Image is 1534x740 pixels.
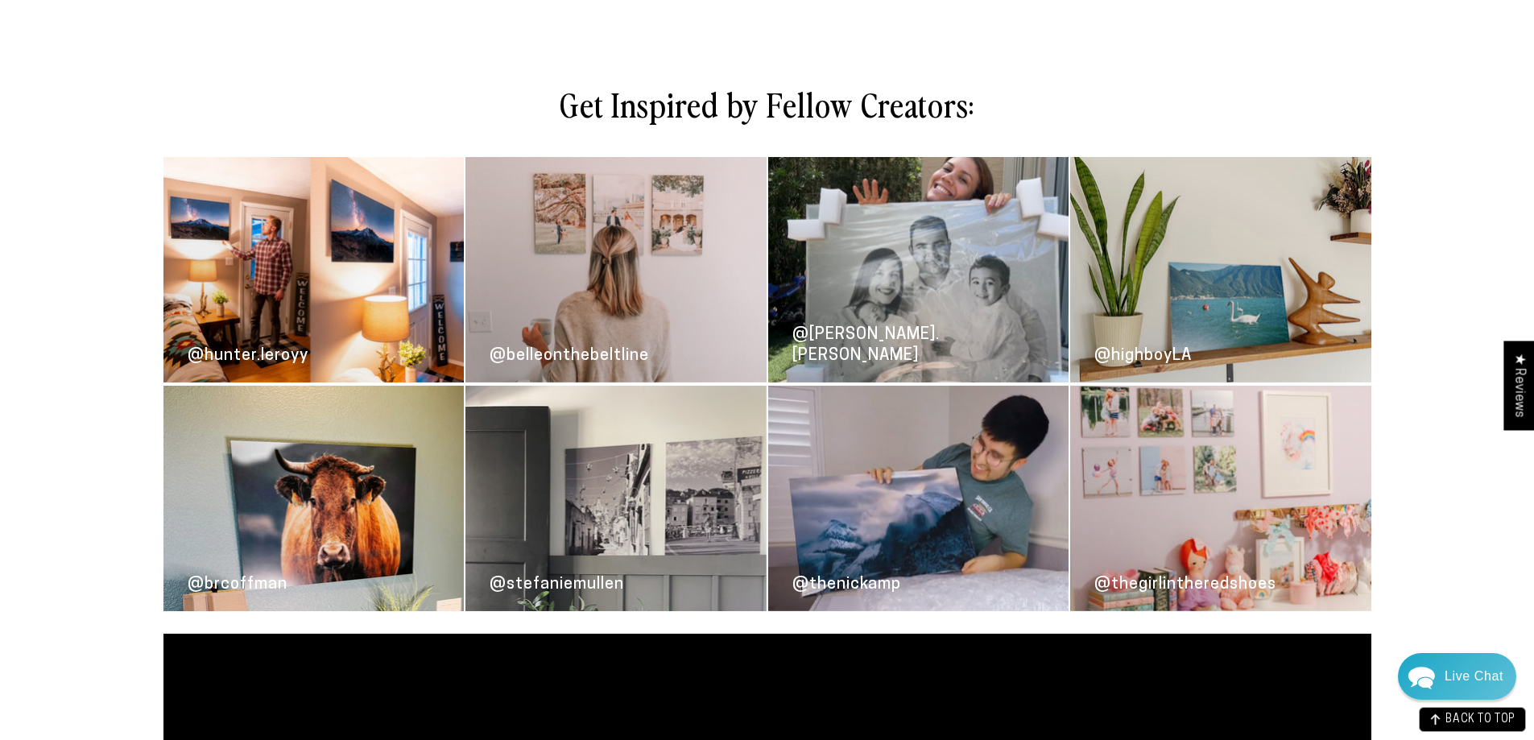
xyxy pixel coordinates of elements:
div: Contact Us Directly [1445,653,1503,700]
div: Click to open Judge.me floating reviews tab [1503,341,1534,430]
h2: Selection Guide [163,663,1371,726]
span: BACK TO TOP [1445,714,1515,726]
div: Chat widget toggle [1398,653,1516,700]
h2: Get Inspired by Fellow Creators: [284,83,1251,125]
